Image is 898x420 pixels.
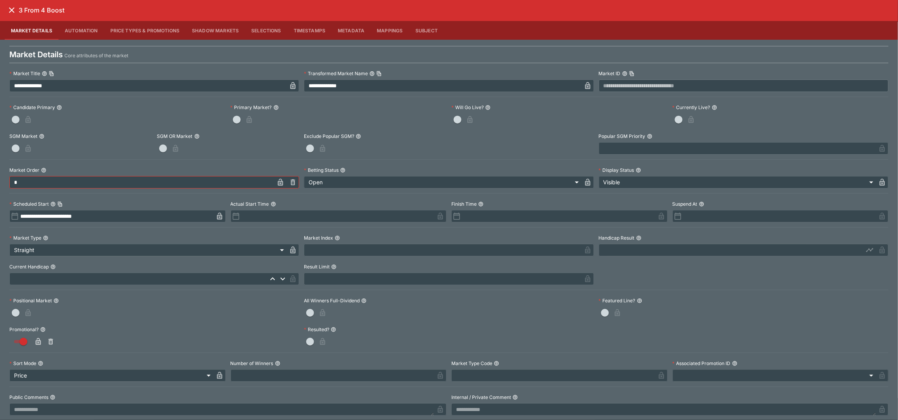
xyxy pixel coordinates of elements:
[599,167,634,173] p: Display Status
[636,168,641,173] button: Display Status
[9,360,36,367] p: Sort Mode
[673,360,731,367] p: Associated Promotion ID
[494,361,499,366] button: Market Type Code
[9,133,37,139] p: SGM Market
[622,71,628,76] button: Market IDCopy To Clipboard
[57,201,63,207] button: Copy To Clipboard
[451,104,484,111] p: Will Go Live?
[38,361,43,366] button: Sort Mode
[712,105,717,110] button: Currently Live?
[673,201,697,207] p: Suspend At
[50,264,56,270] button: Current Handicap
[478,201,484,207] button: Finish Time
[9,49,63,60] h4: Market Details
[9,167,39,173] p: Market Order
[599,235,635,241] p: Handicap Result
[50,395,55,400] button: Public Comments
[9,104,55,111] p: Candidate Primary
[275,361,280,366] button: Number of Winners
[599,70,621,77] p: Market ID
[629,71,635,76] button: Copy To Clipboard
[451,201,477,207] p: Finish Time
[57,105,62,110] button: Candidate Primary
[599,133,646,139] p: Popular SGM Priority
[19,6,64,14] h6: 3 From 4 Boost
[599,297,635,304] p: Featured Line?
[513,395,518,400] button: Internal / Private Comment
[9,394,48,401] p: Public Comments
[104,21,186,40] button: Price Types & Promotions
[49,71,54,76] button: Copy To Clipboard
[5,3,19,17] button: close
[53,298,59,304] button: Positional Market
[304,176,581,189] div: Open
[273,105,279,110] button: Primary Market?
[231,104,272,111] p: Primary Market?
[9,201,49,207] p: Scheduled Start
[356,134,361,139] button: Exclude Popular SGM?
[699,201,705,207] button: Suspend At
[9,235,41,241] p: Market Type
[157,133,193,139] p: SGM OR Market
[304,167,339,173] p: Betting Status
[64,52,128,60] p: Core attributes of the market
[9,244,287,256] div: Straight
[9,326,39,333] p: Promotional?
[335,235,340,241] button: Market Index
[9,70,40,77] p: Market Title
[376,71,382,76] button: Copy To Clipboard
[637,298,642,304] button: Featured Line?
[361,298,367,304] button: All Winners Full-Dividend
[451,394,511,401] p: Internal / Private Comment
[9,297,52,304] p: Positional Market
[186,21,245,40] button: Shadow Markets
[9,369,213,382] div: Price
[9,263,49,270] p: Current Handicap
[331,327,336,332] button: Resulted?
[42,71,47,76] button: Market TitleCopy To Clipboard
[647,134,653,139] button: Popular SGM Priority
[288,21,332,40] button: Timestamps
[732,361,738,366] button: Associated Promotion ID
[331,264,337,270] button: Result Limit
[50,201,56,207] button: Scheduled StartCopy To Clipboard
[304,235,333,241] p: Market Index
[332,21,371,40] button: Metadata
[41,168,46,173] button: Market Order
[371,21,409,40] button: Mappings
[636,235,642,241] button: Handicap Result
[271,201,276,207] button: Actual Start Time
[304,297,360,304] p: All Winners Full-Dividend
[59,21,104,40] button: Automation
[5,21,59,40] button: Market Details
[43,235,48,241] button: Market Type
[340,168,346,173] button: Betting Status
[673,104,710,111] p: Currently Live?
[599,176,876,189] div: Visible
[409,21,444,40] button: Subject
[245,21,288,40] button: Selections
[194,134,200,139] button: SGM OR Market
[304,70,368,77] p: Transformed Market Name
[231,360,273,367] p: Number of Winners
[485,105,491,110] button: Will Go Live?
[231,201,269,207] p: Actual Start Time
[40,327,46,332] button: Promotional?
[304,133,354,139] p: Exclude Popular SGM?
[39,134,44,139] button: SGM Market
[451,360,492,367] p: Market Type Code
[369,71,375,76] button: Transformed Market NameCopy To Clipboard
[304,263,330,270] p: Result Limit
[304,326,329,333] p: Resulted?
